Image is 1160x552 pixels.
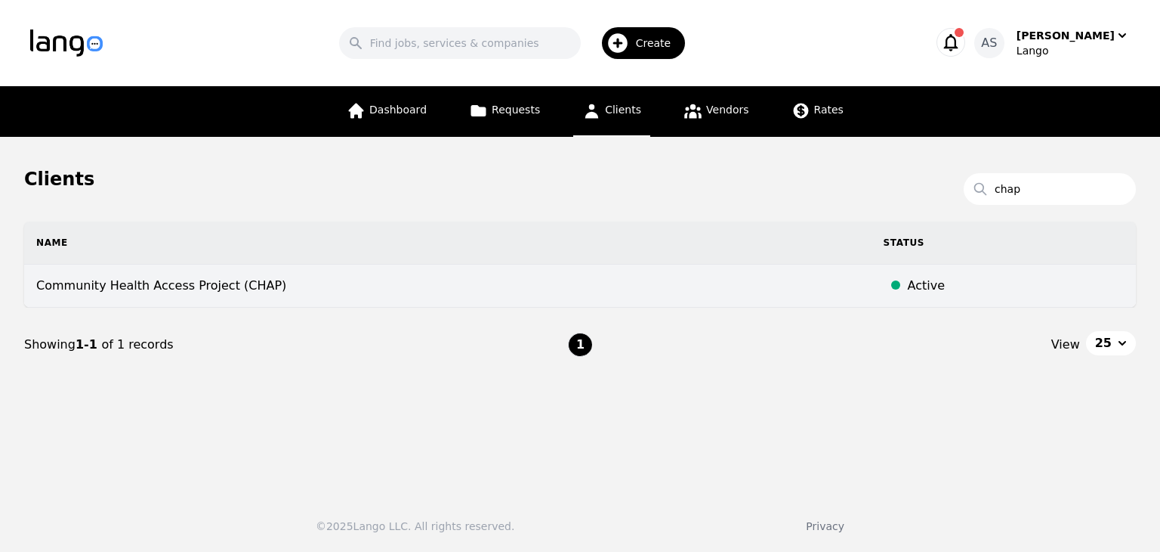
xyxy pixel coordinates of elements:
div: [PERSON_NAME] [1017,28,1115,43]
span: AS [981,34,997,52]
div: Lango [1017,43,1130,58]
span: Create [636,36,682,51]
th: Status [872,222,1136,265]
td: Community Health Access Project (CHAP) [24,265,872,308]
span: Requests [492,104,540,116]
span: Clients [605,104,641,116]
span: 1-1 [76,337,101,352]
a: Dashboard [338,86,436,137]
button: AS[PERSON_NAME]Lango [974,28,1130,58]
span: Vendors [706,104,748,116]
a: Clients [573,86,650,137]
nav: Page navigation [24,308,1136,382]
a: Requests [460,86,549,137]
a: Vendors [674,86,757,137]
div: Showing of 1 records [24,336,568,354]
a: Rates [782,86,853,137]
a: Privacy [806,520,844,532]
th: Name [24,222,872,265]
h1: Clients [24,167,1136,191]
button: 25 [1086,331,1136,355]
button: Create [581,21,695,65]
input: Find jobs, services & companies [339,27,581,59]
span: Rates [814,104,844,116]
input: Search [964,173,1136,205]
img: Logo [30,29,103,57]
div: © 2025 Lango LLC. All rights reserved. [316,519,514,534]
span: View [1051,336,1080,354]
span: 25 [1095,334,1112,352]
span: Dashboard [369,104,427,116]
div: Active [908,277,1124,295]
